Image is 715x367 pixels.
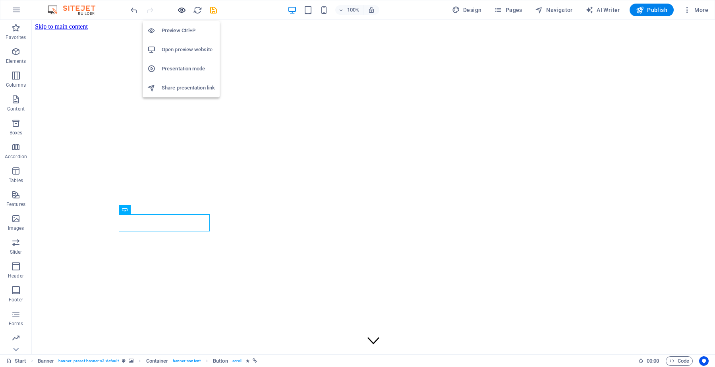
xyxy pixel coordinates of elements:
i: This element is linked [253,359,257,363]
p: Slider [10,249,22,255]
span: Design [452,6,482,14]
span: Pages [494,6,522,14]
p: Favorites [6,34,26,41]
p: Tables [9,177,23,184]
i: On resize automatically adjust zoom level to fit chosen device. [368,6,375,14]
button: Pages [491,4,525,16]
span: Publish [636,6,667,14]
p: Elements [6,58,26,64]
button: Usercentrics [699,356,709,366]
p: Accordion [5,153,27,160]
p: Columns [6,82,26,88]
i: This element is a customizable preset [122,359,126,363]
span: More [683,6,708,14]
div: Design (Ctrl+Alt+Y) [449,4,485,16]
h6: 100% [347,5,360,15]
i: Element contains an animation [246,359,249,363]
p: Content [7,106,25,112]
span: . scroll [231,356,243,366]
button: Design [449,4,485,16]
span: Click to select. Double-click to edit [213,356,228,366]
a: Skip to main content [3,3,56,10]
span: Code [669,356,689,366]
span: AI Writer [586,6,620,14]
i: Undo: Move elements (Ctrl+Z) [129,6,139,15]
i: This element contains a background [129,359,133,363]
button: reload [193,5,202,15]
button: save [209,5,218,15]
button: Navigator [532,4,576,16]
h6: Session time [638,356,659,366]
p: Features [6,201,25,208]
span: Navigator [535,6,573,14]
span: : [652,358,653,364]
p: Images [8,225,24,231]
span: Click to select. Double-click to edit [38,356,54,366]
img: Editor Logo [46,5,105,15]
button: 100% [335,5,363,15]
h6: Open preview website [162,45,215,54]
a: Click to cancel selection. Double-click to open Pages [6,356,26,366]
h6: Presentation mode [162,64,215,74]
p: Boxes [10,130,23,136]
span: . banner .preset-banner-v3-default [57,356,119,366]
i: Save (Ctrl+S) [209,6,218,15]
h6: Preview Ctrl+P [162,26,215,35]
p: Marketing [5,344,27,351]
button: Publish [630,4,674,16]
button: AI Writer [582,4,623,16]
p: Header [8,273,24,279]
span: Click to select. Double-click to edit [146,356,168,366]
i: Reload page [193,6,202,15]
button: Code [666,356,693,366]
button: undo [129,5,139,15]
p: Footer [9,297,23,303]
span: 00 00 [647,356,659,366]
span: . banner-content [171,356,200,366]
h6: Share presentation link [162,83,215,93]
button: More [680,4,711,16]
nav: breadcrumb [38,356,257,366]
p: Forms [9,320,23,327]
